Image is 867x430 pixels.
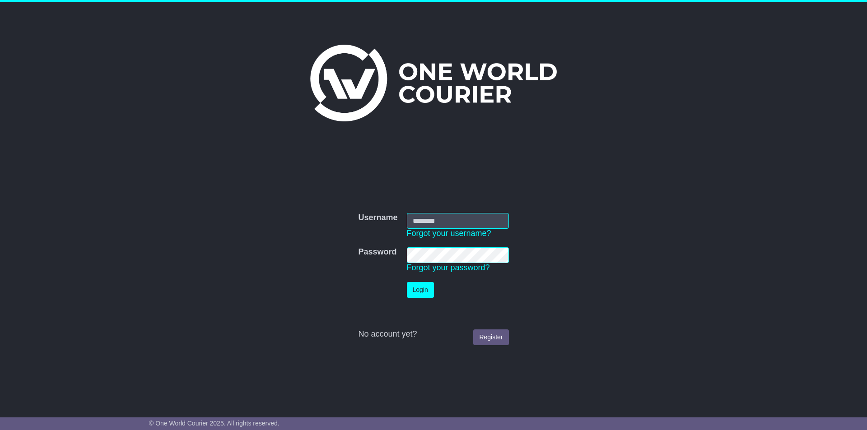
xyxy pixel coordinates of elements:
a: Register [473,329,508,345]
a: Forgot your username? [407,229,491,238]
label: Password [358,247,396,257]
button: Login [407,282,434,298]
img: One World [310,45,557,121]
a: Forgot your password? [407,263,490,272]
label: Username [358,213,397,223]
div: No account yet? [358,329,508,339]
span: © One World Courier 2025. All rights reserved. [149,420,280,427]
